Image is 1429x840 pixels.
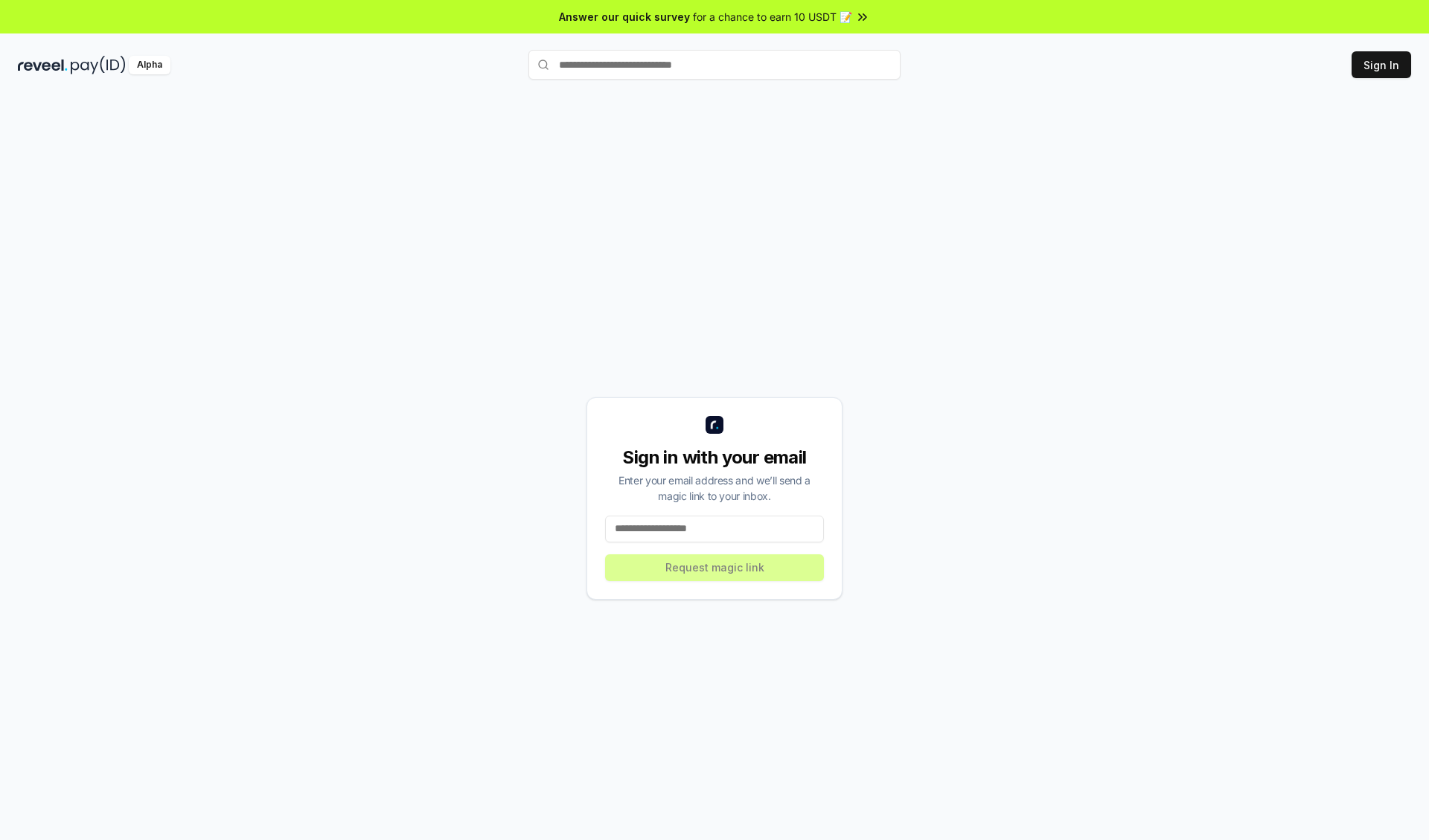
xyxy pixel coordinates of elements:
div: Sign in with your email [605,446,824,469]
img: reveel_dark [18,56,68,74]
div: Enter your email address and we’ll send a magic link to your inbox. [605,472,824,504]
span: Answer our quick survey [559,9,690,25]
button: Sign In [1352,51,1411,78]
img: logo_small [706,416,723,434]
div: Alpha [129,56,170,74]
span: for a chance to earn 10 USDT 📝 [693,9,852,25]
img: pay_id [71,56,126,74]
